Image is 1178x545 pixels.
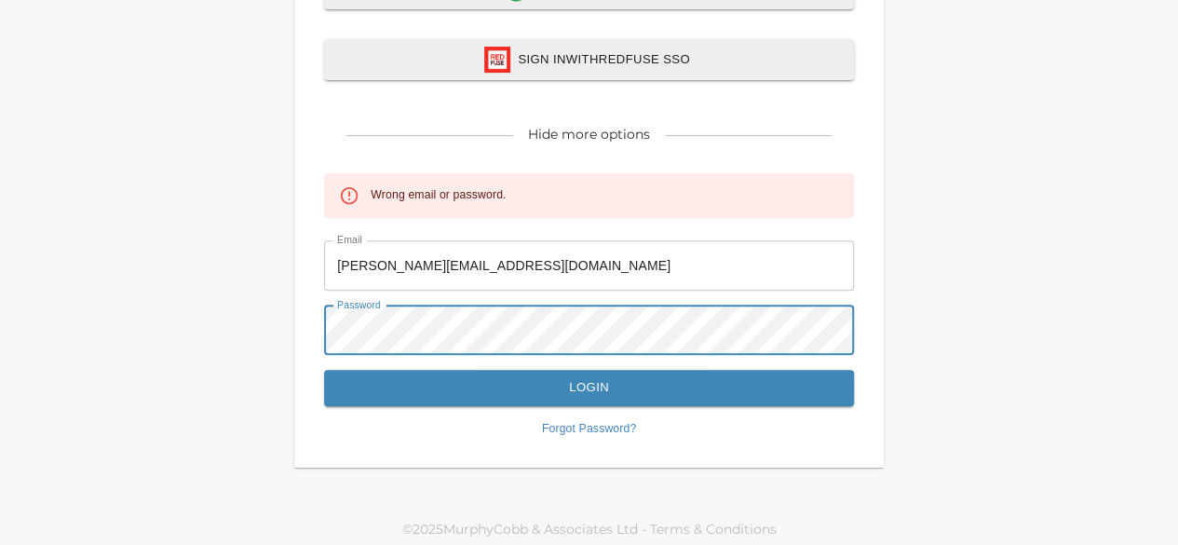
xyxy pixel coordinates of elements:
[324,421,854,438] a: Forgot Password?
[345,377,833,399] span: Login
[324,39,854,80] button: redfuse iconSign InwithRedfuse SSO
[324,370,854,406] button: Login
[371,179,506,212] div: Wrong email or password.
[528,125,650,143] div: Hide more options
[484,47,510,73] img: redfuse icon
[345,47,833,73] span: Sign In with Redfuse SSO
[650,521,777,538] a: Terms & Conditions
